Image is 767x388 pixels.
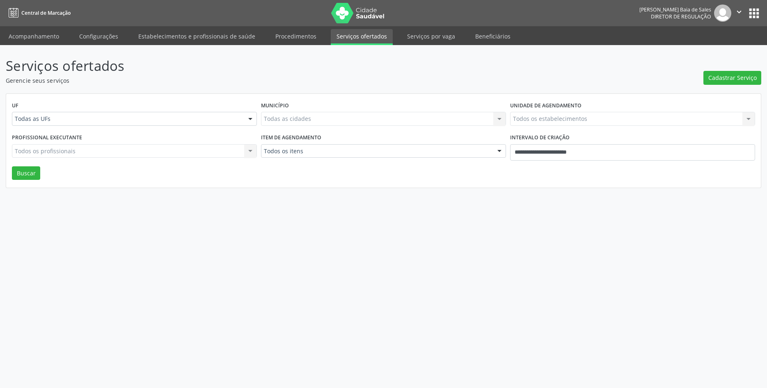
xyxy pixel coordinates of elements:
[12,100,18,112] label: UF
[747,6,761,20] button: apps
[12,132,82,144] label: Profissional executante
[714,5,731,22] img: img
[21,9,71,16] span: Central de Marcação
[731,5,747,22] button: 
[708,73,757,82] span: Cadastrar Serviço
[261,100,289,112] label: Município
[264,147,489,155] span: Todos os itens
[469,29,516,43] a: Beneficiários
[261,132,321,144] label: Item de agendamento
[6,6,71,20] a: Central de Marcação
[15,115,240,123] span: Todas as UFs
[12,166,40,180] button: Buscar
[735,7,744,16] i: 
[510,100,582,112] label: Unidade de agendamento
[270,29,322,43] a: Procedimentos
[331,29,393,45] a: Serviços ofertados
[6,76,535,85] p: Gerencie seus serviços
[651,13,711,20] span: Diretor de regulação
[133,29,261,43] a: Estabelecimentos e profissionais de saúde
[401,29,461,43] a: Serviços por vaga
[3,29,65,43] a: Acompanhamento
[703,71,761,85] button: Cadastrar Serviço
[510,132,570,144] label: Intervalo de criação
[73,29,124,43] a: Configurações
[639,6,711,13] div: [PERSON_NAME] Baia de Sales
[6,56,535,76] p: Serviços ofertados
